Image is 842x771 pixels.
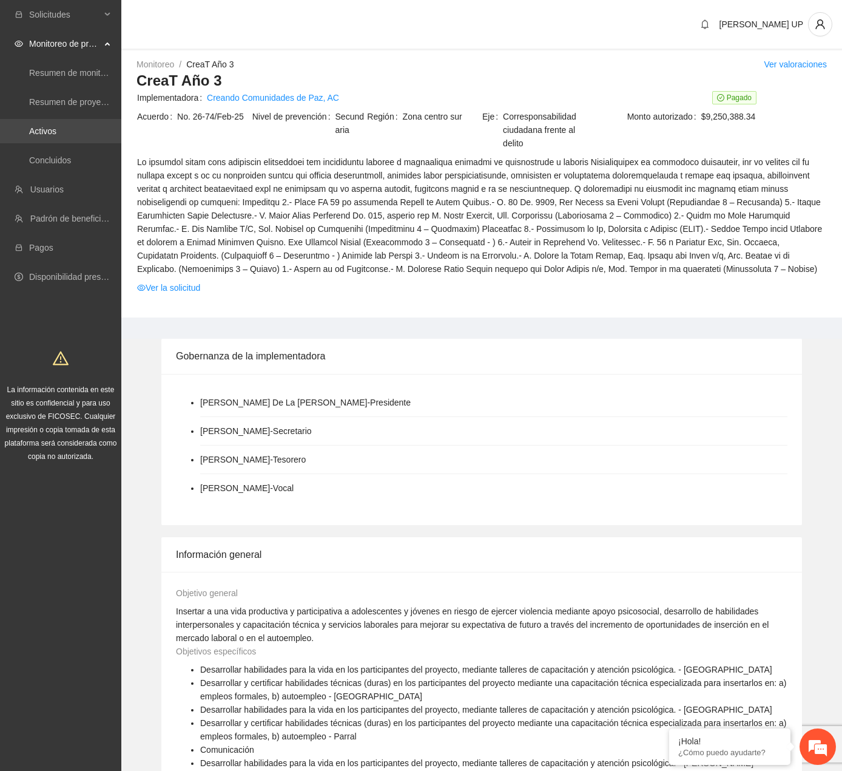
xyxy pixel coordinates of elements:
[5,386,117,461] span: La información contenida en este sitio es confidencial y para uso exclusivo de FICOSEC. Cualquier...
[717,94,724,101] span: check-circle
[719,19,803,29] span: [PERSON_NAME] UP
[29,2,101,27] span: Solicitudes
[200,705,772,715] span: Desarrollar habilidades para la vida en los participantes del proyecto, mediante talleres de capa...
[136,59,174,69] a: Monitoreo
[176,588,238,598] span: Objetivo general
[136,71,827,90] h3: CreaT Año 3
[696,19,714,29] span: bell
[29,68,118,78] a: Resumen de monitoreo
[29,32,101,56] span: Monitoreo de proyectos
[678,736,781,746] div: ¡Hola!
[367,110,402,123] span: Región
[137,91,207,104] span: Implementadora
[403,110,481,123] span: Zona centro sur
[176,537,787,572] div: Información general
[176,606,769,643] span: Insertar a una vida productiva y participativa a adolescentes y jóvenes en riesgo de ejercer viol...
[200,758,753,768] span: Desarrollar habilidades para la vida en los participantes del proyecto, mediante talleres de capa...
[200,718,787,741] span: Desarrollar y certificar habilidades técnicas (duras) en los participantes del proyecto mediante ...
[200,678,787,701] span: Desarrollar y certificar habilidades técnicas (duras) en los participantes del proyecto mediante ...
[335,110,366,137] span: Secundaria
[482,110,503,150] span: Eje
[808,12,832,36] button: user
[15,39,23,48] span: eye
[29,97,159,107] a: Resumen de proyectos aprobados
[200,745,254,755] span: Comunicación
[186,59,234,69] a: CreaT Año 3
[678,748,781,757] p: ¿Cómo puedo ayudarte?
[764,59,827,69] a: Ver valoraciones
[70,162,167,285] span: Estamos en línea.
[200,453,306,466] li: [PERSON_NAME] - Tesorero
[137,155,826,276] span: Lo ipsumdol sitam cons adipiscin elitseddoei tem incididuntu laboree d magnaaliqua enimadmi ve qu...
[176,339,787,373] div: Gobernanza de la implementadora
[200,424,312,438] li: [PERSON_NAME] - Secretario
[627,110,701,123] span: Monto autorizado
[137,284,146,292] span: eye
[712,91,756,104] span: Pagado
[15,10,23,19] span: inbox
[199,6,228,35] div: Minimizar ventana de chat en vivo
[29,155,71,165] a: Concluidos
[29,243,53,253] a: Pagos
[6,331,231,374] textarea: Escriba su mensaje y pulse “Intro”
[207,91,339,104] a: Creando Comunidades de Paz, AC
[179,59,181,69] span: /
[29,126,56,136] a: Activos
[200,665,772,674] span: Desarrollar habilidades para la vida en los participantes del proyecto, mediante talleres de capa...
[176,647,256,656] span: Objetivos específicos
[53,350,69,366] span: warning
[29,272,133,282] a: Disponibilidad presupuestal
[200,396,411,409] li: [PERSON_NAME] De La [PERSON_NAME] - Presidente
[137,110,177,123] span: Acuerdo
[200,481,294,495] li: [PERSON_NAME] - Vocal
[695,15,715,34] button: bell
[252,110,335,137] span: Nivel de prevención
[137,281,200,294] a: eyeVer la solicitud
[30,214,120,223] a: Padrón de beneficiarios
[177,110,251,123] span: No. 26-74/Feb-25
[701,110,826,123] span: $9,250,388.34
[30,185,64,194] a: Usuarios
[63,62,204,78] div: Chatee con nosotros ahora
[503,110,596,150] span: Corresponsabilidad ciudadana frente al delito
[809,19,832,30] span: user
